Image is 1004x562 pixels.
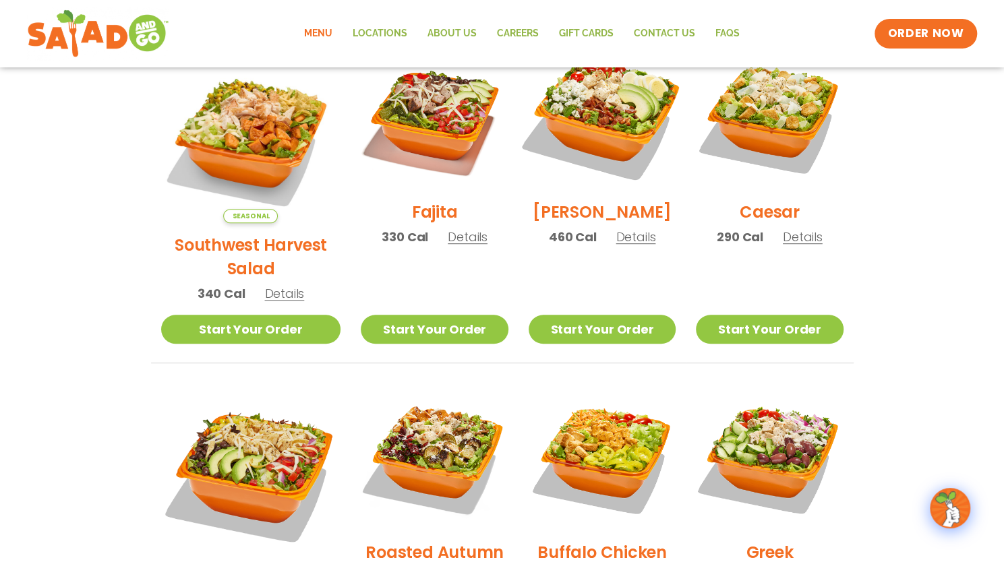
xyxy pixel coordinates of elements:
a: Menu [294,18,343,49]
span: 460 Cal [549,228,597,246]
span: ORDER NOW [888,26,964,42]
img: new-SAG-logo-768×292 [27,7,169,61]
span: 340 Cal [198,284,245,303]
a: Contact Us [624,18,705,49]
a: ORDER NOW [875,19,977,49]
a: Start Your Order [161,315,341,344]
a: Start Your Order [529,315,676,344]
img: Product photo for Caesar Salad [696,43,843,190]
a: Careers [487,18,549,49]
img: Product photo for Greek Salad [696,383,843,530]
a: GIFT CARDS [549,18,624,49]
nav: Menu [294,18,750,49]
img: Product photo for Fajita Salad [361,43,508,190]
h2: Fajita [412,200,458,224]
img: Product photo for Buffalo Chicken Salad [529,383,676,530]
img: Product photo for Cobb Salad [516,30,688,203]
h2: Southwest Harvest Salad [161,233,341,280]
img: Product photo for Roasted Autumn Salad [361,383,508,530]
a: Locations [343,18,417,49]
span: Details [264,285,304,302]
span: Details [448,228,488,245]
a: FAQs [705,18,750,49]
span: Details [783,228,823,245]
img: Product photo for Southwest Harvest Salad [161,43,341,223]
a: Start Your Order [361,315,508,344]
span: Seasonal [223,209,278,223]
span: 290 Cal [717,228,763,246]
h2: Caesar [740,200,800,224]
span: 330 Cal [382,228,428,246]
span: Details [616,228,655,245]
a: About Us [417,18,487,49]
h2: [PERSON_NAME] [533,200,672,224]
img: wpChatIcon [931,489,969,527]
a: Start Your Order [696,315,843,344]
